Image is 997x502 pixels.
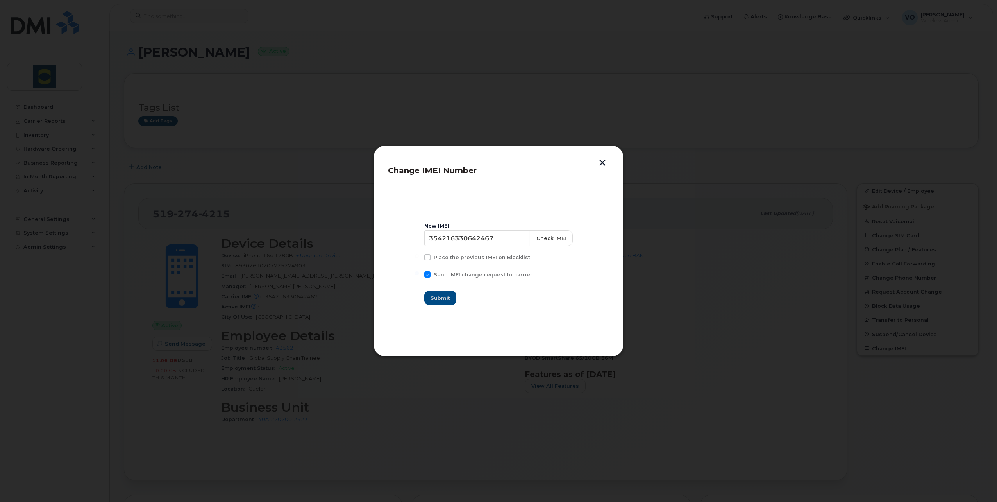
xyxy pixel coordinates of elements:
[415,254,419,258] input: Place the previous IMEI on Blacklist
[415,271,419,275] input: Send IMEI change request to carrier
[434,272,532,278] span: Send IMEI change request to carrier
[434,255,530,260] span: Place the previous IMEI on Blacklist
[530,230,573,246] button: Check IMEI
[424,291,456,305] button: Submit
[424,223,573,229] div: New IMEI
[388,166,477,175] span: Change IMEI Number
[431,294,450,302] span: Submit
